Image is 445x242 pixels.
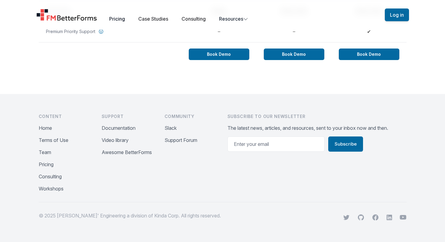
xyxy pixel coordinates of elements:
button: Awesome BetterForms [102,149,152,156]
a: Book Demo [189,49,249,60]
p: © 2025 [PERSON_NAME]' Engineering a division of Kinda Corp. All rights reserved. [39,212,221,219]
button: Workshops [39,185,64,192]
button: Pricing [39,161,54,168]
a: Home [36,9,97,21]
button: Documentation [102,124,136,132]
h4: Content [39,113,92,119]
button: Video library [102,136,129,144]
h4: Support [102,113,155,119]
td: – [182,21,257,42]
svg: viewBox="0 0 24 24" aria-hidden="true"> [386,214,392,220]
p: The latest news, articles, and resources, sent to your inbox now and then. [227,124,407,132]
button: Consulting [39,173,62,180]
a: Pricing [109,16,125,22]
a: Book Demo [264,49,324,60]
button: Team [39,149,51,156]
td: ✔ [332,21,407,42]
button: Home [39,124,52,132]
button: Subscribe [328,136,363,152]
nav: Global [29,7,416,22]
input: Email address [227,136,325,152]
a: Book Demo [339,49,399,60]
h4: Subscribe to our newsletter [227,113,407,119]
button: Slack [165,124,177,132]
h4: Community [165,113,218,119]
button: Support Forum [165,136,197,144]
th: Premium Priority Support [39,21,182,42]
button: Log in [385,8,409,21]
a: Case Studies [138,16,168,22]
button: Terms of Use [39,136,68,144]
a: Consulting [182,16,206,22]
td: – [257,21,332,42]
button: Resources [219,15,248,22]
